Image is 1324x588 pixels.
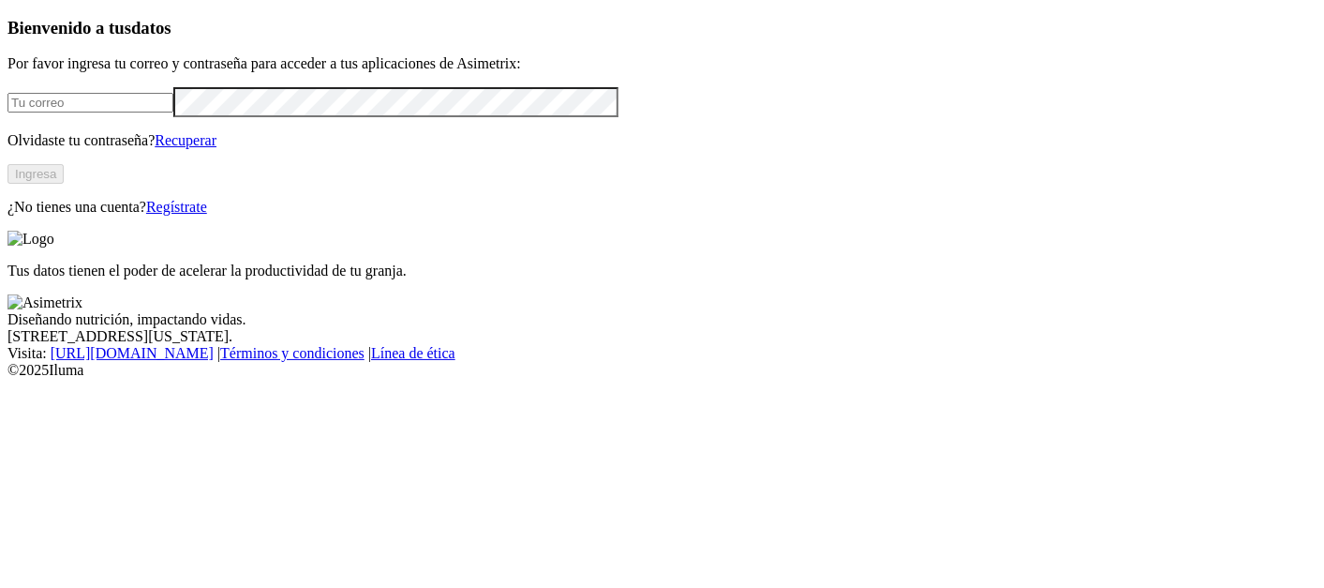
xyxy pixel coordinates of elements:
span: datos [131,18,171,38]
a: Recuperar [155,132,216,148]
img: Logo [7,231,54,248]
button: Ingresa [7,164,64,184]
p: Tus datos tienen el poder de acelerar la productividad de tu granja. [7,263,1317,279]
div: Visita : | | [7,345,1317,362]
p: ¿No tienes una cuenta? [7,199,1317,216]
input: Tu correo [7,93,173,113]
div: Diseñando nutrición, impactando vidas. [7,311,1317,328]
img: Asimetrix [7,294,82,311]
div: [STREET_ADDRESS][US_STATE]. [7,328,1317,345]
p: Por favor ingresa tu correo y contraseña para acceder a tus aplicaciones de Asimetrix: [7,55,1317,72]
a: Términos y condiciones [220,345,364,361]
a: Línea de ética [371,345,455,361]
a: Regístrate [146,199,207,215]
a: [URL][DOMAIN_NAME] [51,345,214,361]
div: © 2025 Iluma [7,362,1317,379]
h3: Bienvenido a tus [7,18,1317,38]
p: Olvidaste tu contraseña? [7,132,1317,149]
